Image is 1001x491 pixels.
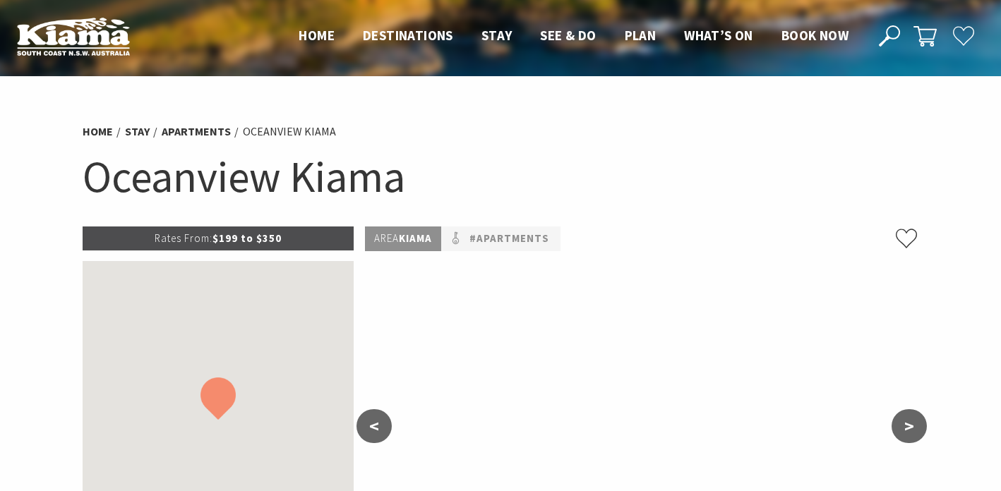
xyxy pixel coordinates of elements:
button: > [892,409,927,443]
span: Destinations [363,27,453,44]
span: What’s On [684,27,753,44]
a: #Apartments [469,230,549,248]
nav: Main Menu [284,25,863,48]
li: Oceanview Kiama [243,123,336,141]
span: Book now [781,27,849,44]
span: See & Do [540,27,596,44]
h1: Oceanview Kiama [83,148,918,205]
span: Stay [481,27,513,44]
span: Home [299,27,335,44]
button: < [356,409,392,443]
span: Rates From: [155,231,212,245]
a: Home [83,124,113,139]
a: Stay [125,124,150,139]
a: Apartments [162,124,231,139]
span: Plan [625,27,657,44]
span: Area [374,231,399,245]
p: Kiama [365,226,441,251]
img: Kiama Logo [17,17,130,56]
p: $199 to $350 [83,226,354,250]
